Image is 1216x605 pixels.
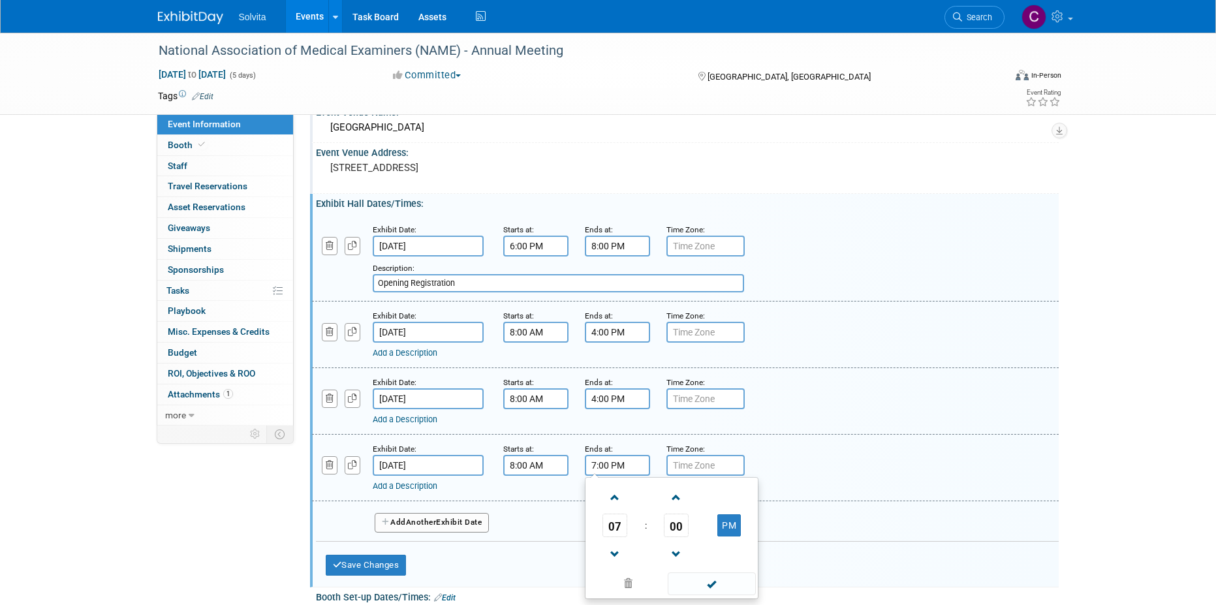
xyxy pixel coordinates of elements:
[1031,70,1061,80] div: In-Person
[585,444,613,454] small: Ends at:
[157,364,293,384] a: ROI, Objectives & ROO
[373,378,416,387] small: Exhibit Date:
[157,197,293,217] a: Asset Reservations
[316,143,1059,159] div: Event Venue Address:
[503,311,534,320] small: Starts at:
[198,141,205,148] i: Booth reservation complete
[503,225,534,234] small: Starts at:
[602,537,627,570] a: Decrement Hour
[223,389,233,399] span: 1
[373,322,484,343] input: Date
[588,575,669,593] a: Clear selection
[157,343,293,363] a: Budget
[503,378,534,387] small: Starts at:
[666,388,745,409] input: Time Zone
[666,311,705,320] small: Time Zone:
[585,455,650,476] input: End Time
[157,384,293,405] a: Attachments1
[165,410,186,420] span: more
[168,347,197,358] span: Budget
[503,455,569,476] input: Start Time
[158,69,226,80] span: [DATE] [DATE]
[158,89,213,102] td: Tags
[666,444,705,454] small: Time Zone:
[664,514,689,537] span: Pick Minute
[326,117,1049,138] div: [GEOGRAPHIC_DATA]
[157,239,293,259] a: Shipments
[373,455,484,476] input: Date
[373,311,416,320] small: Exhibit Date:
[602,480,627,514] a: Increment Hour
[373,236,484,256] input: Date
[326,555,407,576] button: Save Changes
[157,156,293,176] a: Staff
[168,140,208,150] span: Booth
[585,388,650,409] input: End Time
[168,389,233,399] span: Attachments
[168,202,245,212] span: Asset Reservations
[375,513,490,533] button: AddAnotherExhibit Date
[168,223,210,233] span: Giveaways
[168,305,206,316] span: Playbook
[664,480,689,514] a: Increment Minute
[244,426,267,442] td: Personalize Event Tab Strip
[373,264,414,273] small: Description:
[666,576,756,594] a: Done
[717,514,741,536] button: PM
[602,514,627,537] span: Pick Hour
[330,162,611,174] pre: [STREET_ADDRESS]
[434,593,456,602] a: Edit
[664,537,689,570] a: Decrement Minute
[239,12,266,22] span: Solvita
[585,236,650,256] input: End Time
[168,368,255,379] span: ROI, Objectives & ROO
[168,326,270,337] span: Misc. Expenses & Credits
[373,414,437,424] a: Add a Description
[962,12,992,22] span: Search
[1025,89,1061,96] div: Event Rating
[157,135,293,155] a: Booth
[666,455,745,476] input: Time Zone
[503,388,569,409] input: Start Time
[373,274,744,292] input: Description
[666,378,705,387] small: Time Zone:
[373,348,437,358] a: Add a Description
[503,322,569,343] input: Start Time
[373,388,484,409] input: Date
[666,225,705,234] small: Time Zone:
[928,68,1062,87] div: Event Format
[157,322,293,342] a: Misc. Expenses & Credits
[266,426,293,442] td: Toggle Event Tabs
[316,194,1059,210] div: Exhibit Hall Dates/Times:
[585,311,613,320] small: Ends at:
[168,243,211,254] span: Shipments
[168,119,241,129] span: Event Information
[1021,5,1046,29] img: Cindy Miller
[316,587,1059,604] div: Booth Set-up Dates/Times:
[157,281,293,301] a: Tasks
[585,225,613,234] small: Ends at:
[708,72,871,82] span: [GEOGRAPHIC_DATA], [GEOGRAPHIC_DATA]
[192,92,213,101] a: Edit
[373,481,437,491] a: Add a Description
[1016,70,1029,80] img: Format-Inperson.png
[666,322,745,343] input: Time Zone
[373,225,416,234] small: Exhibit Date:
[157,301,293,321] a: Playbook
[166,285,189,296] span: Tasks
[373,444,416,454] small: Exhibit Date:
[186,69,198,80] span: to
[157,176,293,196] a: Travel Reservations
[168,161,187,171] span: Staff
[228,71,256,80] span: (5 days)
[585,322,650,343] input: End Time
[154,39,985,63] div: National Association of Medical Examiners (NAME) - Annual Meeting
[642,514,649,537] td: :
[585,378,613,387] small: Ends at:
[157,114,293,134] a: Event Information
[503,236,569,256] input: Start Time
[388,69,466,82] button: Committed
[157,260,293,280] a: Sponsorships
[157,405,293,426] a: more
[158,11,223,24] img: ExhibitDay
